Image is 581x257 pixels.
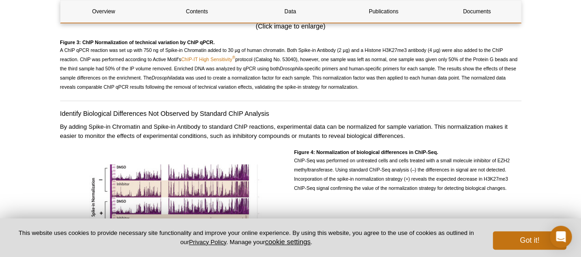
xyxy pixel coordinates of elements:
span: A ChIP qPCR reaction was set up with 750 ng of Spike-in Chromatin added to 30 µg of human chromat... [60,47,518,90]
em: Drosophila [152,75,175,80]
span: ChIP-Seq was performed on untreated cells and cells treated with a small molecule inhibitor of EZ... [294,158,510,191]
a: Publications [340,0,427,23]
a: Documents [434,0,520,23]
a: ChIP-IT High Sensitivity® [181,57,235,62]
button: cookie settings [265,238,310,246]
a: Privacy Policy [189,239,226,246]
em: Drosophila [280,66,303,71]
sup: ® [232,56,235,60]
h4: Figure 4: Normalization of biological differences in ChIP-Seq. [294,149,521,155]
p: By adding Spike-in Chromatin and Spike-in Antibody to standard ChIP reactions, experimental data ... [60,122,521,141]
button: Got it! [493,231,566,250]
p: This website uses cookies to provide necessary site functionality and improve your online experie... [15,229,478,246]
a: Overview [61,0,147,23]
div: Open Intercom Messenger [550,226,572,248]
h4: Identify Biological Differences Not Observed by Standard ChIP Analysis [60,109,521,118]
a: Contents [154,0,240,23]
a: Data [247,0,333,23]
h4: Figure 3: ChIP Normalization of technical variation by ChIP qPCR. [60,40,521,46]
h4: (Click image to enlarge) [60,22,521,30]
